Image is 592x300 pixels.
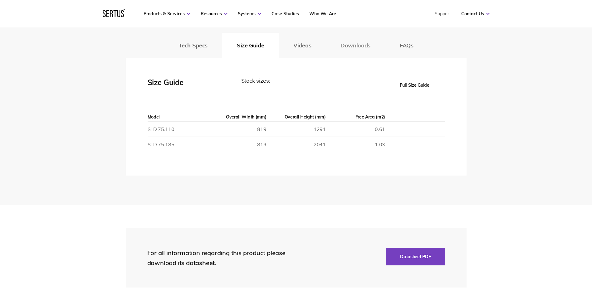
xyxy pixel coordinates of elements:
[266,137,325,152] td: 2041
[326,137,385,152] td: 1.03
[326,33,385,58] button: Downloads
[279,33,326,58] button: Videos
[148,76,210,94] div: Size Guide
[148,113,207,122] th: Model
[386,248,445,265] button: Datasheet PDF
[148,122,207,137] td: SLD 75.110
[144,11,190,17] a: Products & Services
[238,11,261,17] a: Systems
[326,113,385,122] th: Free Area (m2)
[272,11,299,17] a: Case Studies
[309,11,336,17] a: Who We Are
[148,137,207,152] td: SLD 75.185
[435,11,451,17] a: Support
[201,11,228,17] a: Resources
[266,122,325,137] td: 1291
[266,113,325,122] th: Overall Height (mm)
[385,76,445,94] button: Full Size Guide
[241,76,354,94] div: Stock sizes:
[207,122,266,137] td: 819
[385,33,428,58] button: FAQs
[326,122,385,137] td: 0.61
[461,11,490,17] a: Contact Us
[147,248,297,268] div: For all information regarding this product please download its datasheet.
[480,228,592,300] iframe: Chat Widget
[207,137,266,152] td: 819
[164,33,222,58] button: Tech Specs
[207,113,266,122] th: Overall Width (mm)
